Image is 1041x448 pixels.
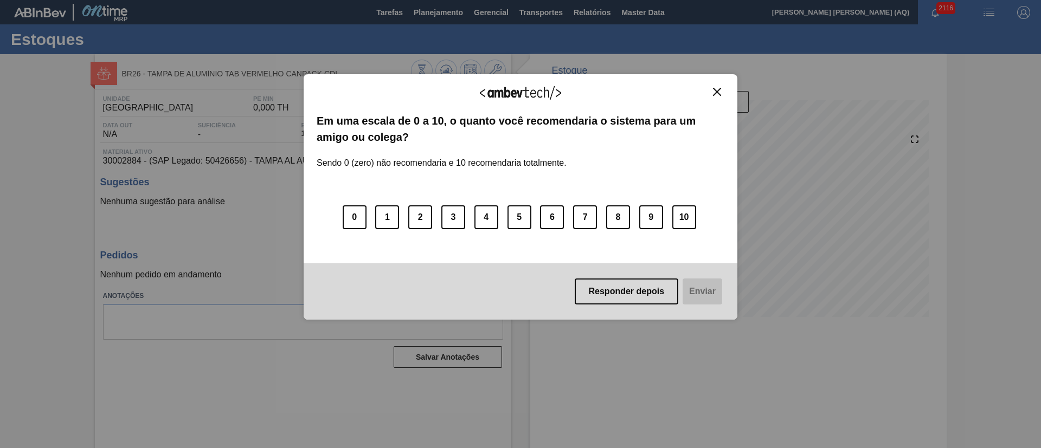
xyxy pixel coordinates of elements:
button: 0 [343,205,367,229]
button: 10 [672,205,696,229]
button: 9 [639,205,663,229]
label: Em uma escala de 0 a 10, o quanto você recomendaria o sistema para um amigo ou colega? [317,113,724,146]
button: 5 [507,205,531,229]
button: 3 [441,205,465,229]
button: Close [710,87,724,96]
button: Responder depois [575,278,679,304]
button: 1 [375,205,399,229]
button: 2 [408,205,432,229]
button: 4 [474,205,498,229]
img: Close [713,88,721,96]
img: Logo Ambevtech [480,86,561,100]
button: 6 [540,205,564,229]
button: 8 [606,205,630,229]
button: 7 [573,205,597,229]
label: Sendo 0 (zero) não recomendaria e 10 recomendaria totalmente. [317,145,567,168]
